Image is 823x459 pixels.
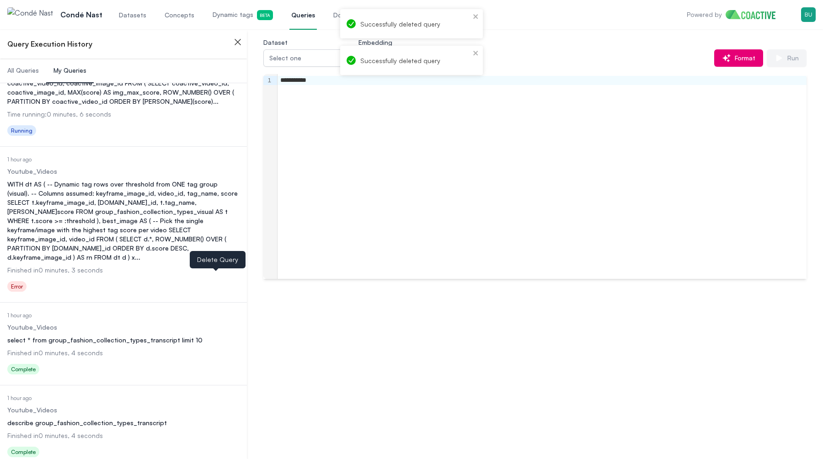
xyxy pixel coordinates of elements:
[7,38,92,49] h2: Query Execution History
[7,66,39,75] span: All Queries
[714,49,763,67] button: Format
[7,406,240,415] dd: Youtube_Videos
[213,10,273,20] span: Dynamic tags
[473,13,479,20] button: close
[473,49,479,57] button: close
[263,76,273,85] div: 1
[291,11,315,20] span: Queries
[263,49,355,67] button: Select one
[7,7,53,22] img: Condé Nast
[53,66,86,75] span: My Queries
[7,349,103,357] span: Finished in 0 minutes, 4 seconds
[7,418,240,427] div: describe group_fashion_collection_types_transcript
[213,97,219,105] span: ...
[60,9,102,20] p: Condé Nast
[784,53,799,63] span: Run
[263,38,288,46] label: Dataset
[7,110,111,118] span: Time running: 0 minutes, 6 seconds
[7,323,240,332] dd: Youtube_Videos
[687,10,722,19] p: Powered by
[7,281,27,292] span: Error
[257,10,273,20] span: Beta
[269,53,301,63] span: Select one
[731,53,755,63] span: Format
[7,336,240,345] div: select * from group_fashion_collection_types_transcript limit 10
[726,10,783,19] img: Home
[7,266,103,274] span: Finished in 0 minutes, 3 seconds
[7,180,240,262] div: WITH dt AS ( -- Dynamic tag rows over threshold from ONE tag group (visual). -- Columns assumed: ...
[767,49,807,67] button: Run
[119,11,146,20] span: Datasets
[7,447,39,457] span: Complete
[7,125,36,136] span: Running
[7,432,103,439] span: Finished in 0 minutes, 4 seconds
[135,253,140,261] span: ...
[7,167,240,176] dd: Youtube_Videos
[360,56,470,65] div: Successfully deleted query
[7,312,32,319] span: 1 hour ago
[7,156,32,163] span: 1 hour ago
[360,19,470,29] div: Successfully deleted query
[165,11,194,20] span: Concepts
[7,395,32,401] span: 1 hour ago
[46,59,94,83] button: My Queries
[801,7,816,22] img: Menu for the logged in user
[7,364,39,374] span: Complete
